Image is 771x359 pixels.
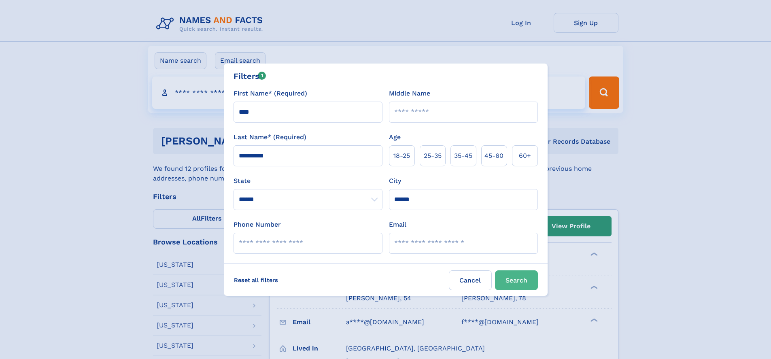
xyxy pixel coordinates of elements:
[234,220,281,229] label: Phone Number
[393,151,410,161] span: 18‑25
[234,176,382,186] label: State
[449,270,492,290] label: Cancel
[389,89,430,98] label: Middle Name
[234,89,307,98] label: First Name* (Required)
[389,176,401,186] label: City
[424,151,442,161] span: 25‑35
[389,132,401,142] label: Age
[229,270,283,290] label: Reset all filters
[519,151,531,161] span: 60+
[234,70,266,82] div: Filters
[389,220,406,229] label: Email
[234,132,306,142] label: Last Name* (Required)
[454,151,472,161] span: 35‑45
[495,270,538,290] button: Search
[484,151,503,161] span: 45‑60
